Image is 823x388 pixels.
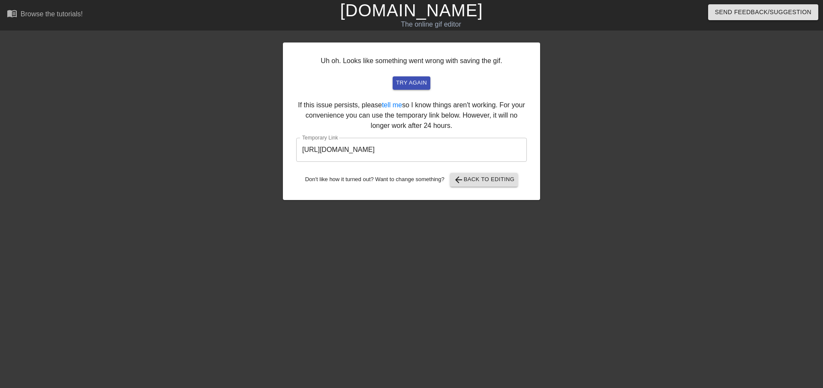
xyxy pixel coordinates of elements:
[296,173,527,187] div: Don't like how it turned out? Want to change something?
[340,1,483,20] a: [DOMAIN_NAME]
[7,8,83,21] a: Browse the tutorials!
[396,78,427,88] span: try again
[283,42,540,200] div: Uh oh. Looks like something went wrong with saving the gif. If this issue persists, please so I k...
[7,8,17,18] span: menu_book
[708,4,818,20] button: Send Feedback/Suggestion
[393,76,430,90] button: try again
[21,10,83,18] div: Browse the tutorials!
[454,175,515,185] span: Back to Editing
[279,19,583,30] div: The online gif editor
[454,175,464,185] span: arrow_back
[715,7,811,18] span: Send Feedback/Suggestion
[296,138,527,162] input: bare
[382,101,402,109] a: tell me
[450,173,518,187] button: Back to Editing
